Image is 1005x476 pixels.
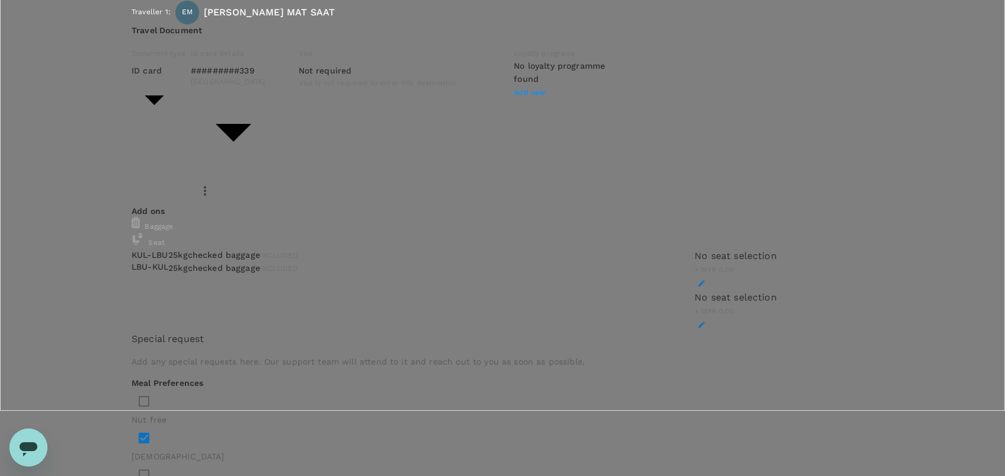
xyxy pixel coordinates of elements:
div: No seat selection [694,290,777,305]
span: Loyalty programs [514,49,575,57]
p: Nut free [132,414,862,426]
img: baggage-icon [132,233,143,245]
span: EM [182,7,193,18]
p: KUL - LBU [132,249,168,261]
span: Id card details [191,49,244,57]
p: ID card [132,65,177,76]
img: baggage-icon [132,217,140,229]
span: Visa is not required to enter this destination [299,79,456,87]
p: Meal Preferences [132,377,862,389]
span: [GEOGRAPHIC_DATA] [191,76,277,88]
p: Add any special requests here. Our support team will attend to it and reach out to you as soon as... [132,356,862,368]
span: + MYR 0.00 [694,266,734,274]
span: Document type [132,49,186,57]
p: [PERSON_NAME] MAT SAAT [204,5,335,20]
h6: No loyalty programme found [514,60,613,86]
p: [DEMOGRAPHIC_DATA] [132,451,862,462]
p: Not required [299,65,352,76]
span: + MYR 0.00 [694,307,734,315]
h6: Travel Document [132,24,862,37]
span: 25kg checked baggage [168,263,260,273]
p: Special request [132,332,862,346]
span: INCLUDED [260,251,298,260]
span: INCLUDED [260,264,298,273]
span: Add new [514,88,545,97]
p: Traveller 1 : [132,7,171,18]
span: 25kg checked baggage [168,250,260,260]
p: LBU - KUL [132,261,168,273]
div: Baggage [132,217,862,233]
p: Add ons [132,205,862,217]
div: Seat [132,233,862,249]
span: Visa [299,49,313,57]
div: No seat selection [694,249,777,263]
p: #########339 [191,65,277,76]
iframe: Button to launch messaging window [9,429,47,467]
